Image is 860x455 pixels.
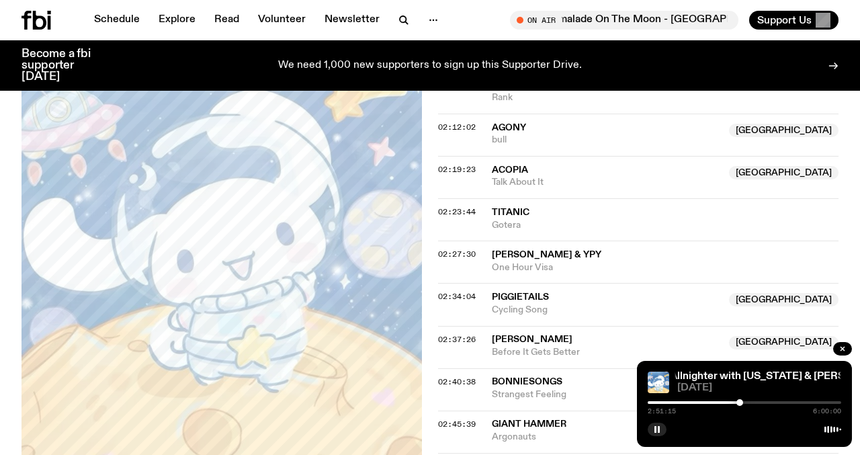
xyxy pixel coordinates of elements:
a: Read [206,11,247,30]
span: Rank [492,91,838,104]
span: Support Us [757,14,812,26]
span: [DATE] [677,383,841,393]
button: 02:19:23 [438,166,476,173]
a: Newsletter [316,11,388,30]
span: Strangest Feeling [492,388,721,401]
span: [PERSON_NAME] & YPY [492,250,601,259]
span: 02:19:23 [438,164,476,175]
button: 02:34:04 [438,293,476,300]
button: 02:45:39 [438,421,476,428]
a: Explore [150,11,204,30]
a: Schedule [86,11,148,30]
span: Argonauts [492,431,721,444]
span: Cycling Song [492,304,721,317]
button: 02:37:26 [438,336,476,343]
span: 02:12:02 [438,122,476,132]
span: 02:37:26 [438,334,476,345]
span: Bonniesongs [492,377,562,386]
span: Titanic [492,208,529,217]
span: [GEOGRAPHIC_DATA] [729,336,838,349]
button: 02:23:44 [438,208,476,216]
span: [PERSON_NAME] [492,335,572,344]
span: Acopia [492,165,528,175]
span: bull [492,134,721,147]
span: [GEOGRAPHIC_DATA] [729,293,838,306]
span: [GEOGRAPHIC_DATA] [729,166,838,179]
span: Giant Hammer [492,419,566,429]
button: 02:27:30 [438,251,476,258]
span: AGONY [492,123,526,132]
span: 2:51:15 [648,408,676,415]
span: Gotera [492,219,838,232]
span: 02:23:44 [438,206,476,217]
h3: Become a fbi supporter [DATE] [21,48,107,83]
span: Piggietails [492,292,549,302]
span: 6:00:00 [813,408,841,415]
button: 02:40:38 [438,378,476,386]
p: We need 1,000 new supporters to sign up this Supporter Drive. [278,60,582,72]
button: On AirMarmalade On The Moon - [GEOGRAPHIC_DATA] [510,11,738,30]
span: 02:40:38 [438,376,476,387]
span: Before It Gets Better [492,346,721,359]
span: One Hour Visa [492,261,838,274]
button: Support Us [749,11,838,30]
span: 02:27:30 [438,249,476,259]
button: 02:12:02 [438,124,476,131]
span: [GEOGRAPHIC_DATA] [729,124,838,137]
a: Volunteer [250,11,314,30]
span: 02:34:04 [438,291,476,302]
span: Talk About It [492,176,721,189]
span: 02:45:39 [438,419,476,429]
